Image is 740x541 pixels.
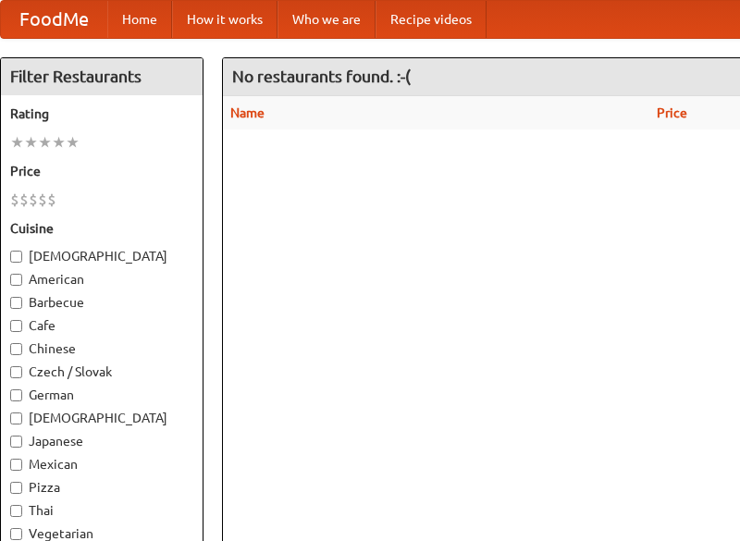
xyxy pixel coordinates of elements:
input: Pizza [10,482,22,494]
a: FoodMe [1,1,107,38]
a: Name [230,105,265,120]
label: [DEMOGRAPHIC_DATA] [10,247,193,265]
li: $ [29,190,38,210]
li: ★ [66,132,80,153]
input: Chinese [10,343,22,355]
label: Chinese [10,339,193,358]
li: $ [19,190,29,210]
input: [DEMOGRAPHIC_DATA] [10,251,22,263]
label: Mexican [10,455,193,473]
li: ★ [24,132,38,153]
label: Cafe [10,316,193,335]
li: $ [47,190,56,210]
label: Czech / Slovak [10,363,193,381]
input: American [10,274,22,286]
input: Japanese [10,436,22,448]
h4: Filter Restaurants [1,58,203,95]
li: ★ [38,132,52,153]
label: American [10,270,193,289]
input: Czech / Slovak [10,366,22,378]
h5: Price [10,162,193,180]
label: [DEMOGRAPHIC_DATA] [10,409,193,427]
h5: Rating [10,105,193,123]
li: $ [10,190,19,210]
label: German [10,386,193,404]
a: How it works [172,1,277,38]
input: Cafe [10,320,22,332]
a: Home [107,1,172,38]
a: Recipe videos [376,1,487,38]
a: Price [657,105,687,120]
a: Who we are [277,1,376,38]
li: $ [38,190,47,210]
input: [DEMOGRAPHIC_DATA] [10,412,22,424]
li: ★ [52,132,66,153]
label: Pizza [10,478,193,497]
label: Barbecue [10,293,193,312]
input: Thai [10,505,22,517]
input: Mexican [10,459,22,471]
input: Barbecue [10,297,22,309]
label: Thai [10,501,193,520]
ng-pluralize: No restaurants found. :-( [232,68,411,85]
label: Japanese [10,432,193,450]
input: Vegetarian [10,528,22,540]
input: German [10,389,22,401]
li: ★ [10,132,24,153]
h5: Cuisine [10,219,193,238]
